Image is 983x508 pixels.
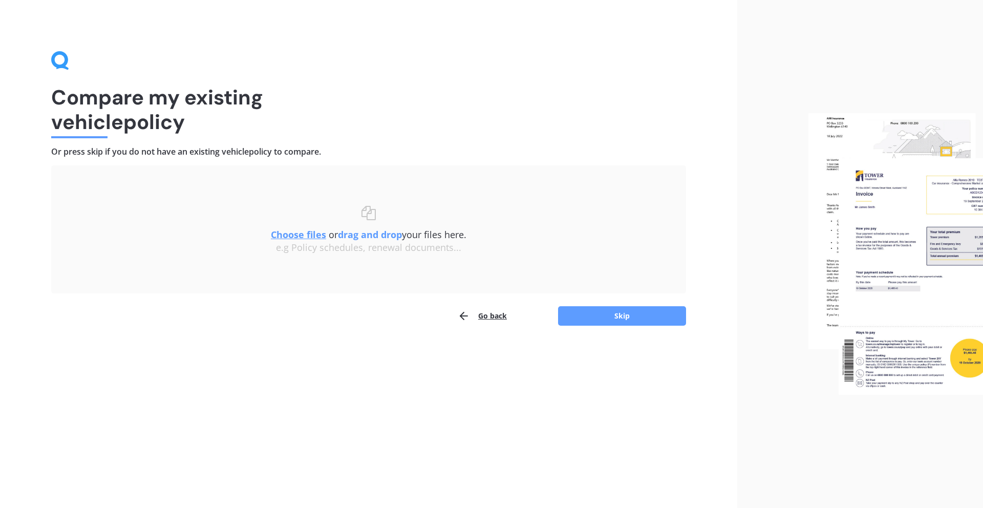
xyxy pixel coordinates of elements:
[338,228,402,241] b: drag and drop
[271,228,466,241] span: or your files here.
[72,242,666,253] div: e.g Policy schedules, renewal documents...
[558,306,686,326] button: Skip
[458,306,507,326] button: Go back
[51,146,686,157] h4: Or press skip if you do not have an existing vehicle policy to compare.
[51,85,686,134] h1: Compare my existing vehicle policy
[271,228,326,241] u: Choose files
[808,113,983,395] img: files.webp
